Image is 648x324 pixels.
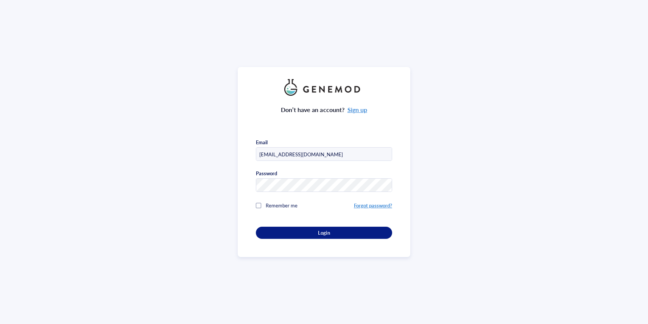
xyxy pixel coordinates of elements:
[354,202,392,209] a: Forgot password?
[281,105,367,115] div: Don’t have an account?
[256,227,392,239] button: Login
[347,105,367,114] a: Sign up
[284,79,364,96] img: genemod_logo_light-BcqUzbGq.png
[318,229,330,236] span: Login
[266,202,298,209] span: Remember me
[256,170,277,177] div: Password
[256,139,268,146] div: Email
